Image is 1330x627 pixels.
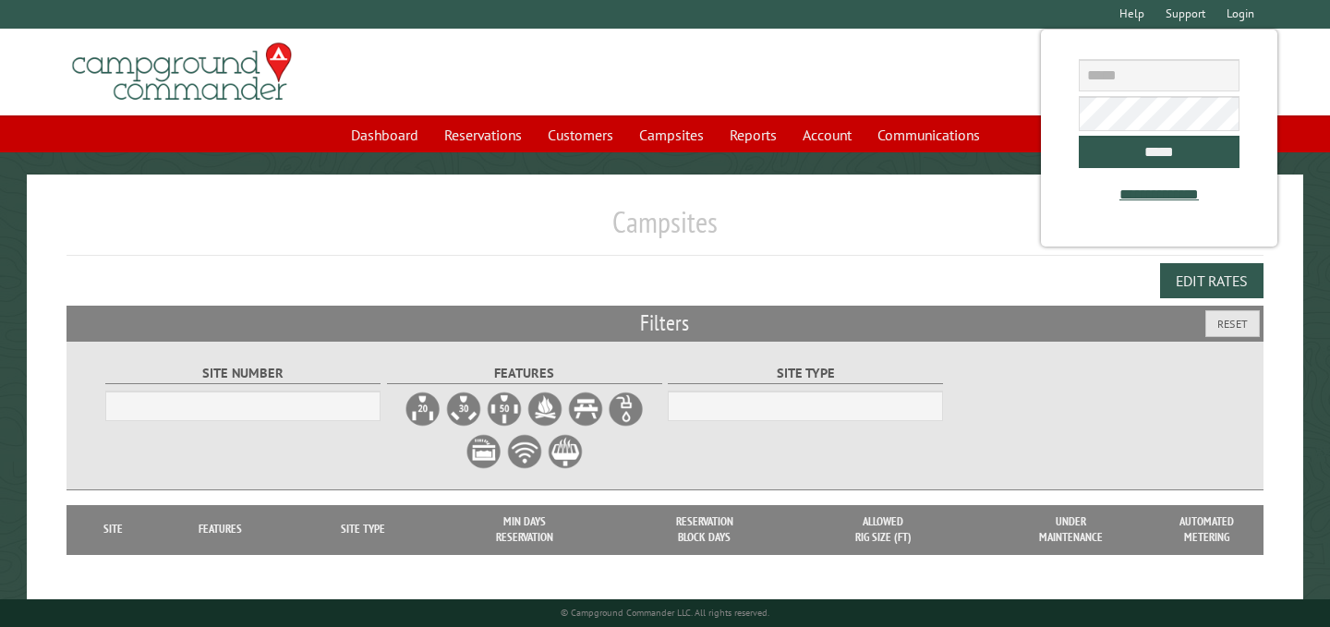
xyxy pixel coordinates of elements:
small: © Campground Commander LLC. All rights reserved. [561,607,769,619]
a: Account [792,117,863,152]
a: Campsites [628,117,715,152]
th: Site Type [291,505,435,554]
th: Under Maintenance [972,505,1169,554]
label: Sewer Hookup [465,433,502,470]
th: Allowed Rig Size (ft) [794,505,972,554]
label: Firepit [526,391,563,428]
button: Reset [1205,310,1260,337]
label: WiFi Service [506,433,543,470]
a: Reports [719,117,788,152]
a: Communications [866,117,991,152]
img: Campground Commander [66,36,297,108]
label: Picnic Table [567,391,604,428]
th: Site [76,505,150,554]
h1: Campsites [66,204,1263,255]
th: Automated metering [1170,505,1244,554]
th: Min Days Reservation [435,505,615,554]
th: Reservation Block Days [614,505,794,554]
label: 30A Electrical Hookup [445,391,482,428]
label: 50A Electrical Hookup [486,391,523,428]
label: Features [387,363,662,384]
button: Edit Rates [1160,263,1263,298]
label: Site Type [668,363,943,384]
h2: Filters [66,306,1263,341]
label: 20A Electrical Hookup [405,391,441,428]
th: Features [150,505,291,554]
label: Grill [547,433,584,470]
label: Water Hookup [608,391,645,428]
a: Customers [537,117,624,152]
a: Reservations [433,117,533,152]
a: Dashboard [340,117,429,152]
label: Site Number [105,363,381,384]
